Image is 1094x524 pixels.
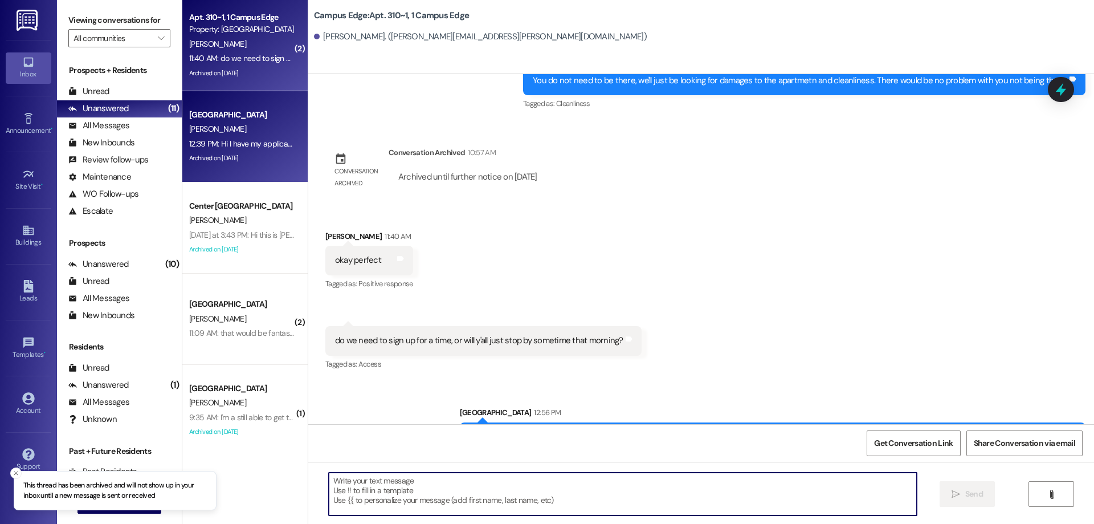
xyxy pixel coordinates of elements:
a: Support [6,445,51,476]
div: [GEOGRAPHIC_DATA] [460,407,1086,423]
input: All communities [74,29,152,47]
div: Center [GEOGRAPHIC_DATA] [189,200,295,212]
div: Residents [57,341,182,353]
div: You do not need to be there, we'll just be looking for damages to the apartmetn and cleanliness. ... [533,75,1067,87]
span: • [41,181,43,189]
span: [PERSON_NAME] [189,397,246,408]
div: Review follow-ups [68,154,148,166]
div: All Messages [68,120,129,132]
a: Inbox [6,52,51,83]
div: Unanswered [68,258,129,270]
div: 11:40 AM [382,230,411,242]
div: Unread [68,362,109,374]
div: 12:56 PM [531,407,561,419]
div: Tagged as: [325,275,413,292]
div: Prospects [57,237,182,249]
span: Cleanliness [556,99,590,108]
div: [GEOGRAPHIC_DATA] [189,109,295,121]
div: okay perfect [335,254,381,266]
span: Get Conversation Link [874,437,953,449]
div: WO Follow-ups [68,188,138,200]
a: Leads [6,277,51,307]
div: Unread [68,86,109,98]
div: Property: [GEOGRAPHIC_DATA] [189,23,295,35]
div: do we need to sign up for a time, or will y'all just stop by sometime that morning? [335,335,623,347]
span: Positive response [358,279,413,289]
div: [PERSON_NAME] [325,230,413,246]
div: [DATE] at 3:43 PM: Hi this is [PERSON_NAME]! I just left a message on the office phone number. I'... [189,230,986,240]
b: Campus Edge: Apt. 310~1, 1 Campus Edge [314,10,469,22]
div: Prospects + Residents [57,64,182,76]
button: Send [940,481,995,507]
img: ResiDesk Logo [17,10,40,31]
span: [PERSON_NAME] [189,39,246,49]
span: [PERSON_NAME] [189,215,246,225]
div: Archived on [DATE] [188,66,296,80]
div: (1) [168,376,182,394]
div: [PERSON_NAME]. ([PERSON_NAME][EMAIL_ADDRESS][PERSON_NAME][DOMAIN_NAME]) [314,31,647,43]
div: All Messages [68,293,129,304]
span: Share Conversation via email [974,437,1075,449]
div: Apt. 310~1, 1 Campus Edge [189,11,295,23]
div: (11) [165,100,182,117]
div: Archived on [DATE] [188,242,296,257]
a: Site Visit • [6,165,51,196]
i:  [952,490,960,499]
p: This thread has been archived and will not show up in your inbox until a new message is sent or r... [23,481,207,501]
button: Get Conversation Link [867,430,960,456]
div: Tagged as: [523,95,1085,112]
div: (10) [162,255,182,273]
span: Access [358,359,381,369]
span: • [44,349,46,357]
div: Escalate [68,205,113,217]
span: Send [965,488,983,500]
a: Account [6,389,51,420]
div: Unanswered [68,379,129,391]
label: Viewing conversations for [68,11,170,29]
div: Unanswered [68,103,129,115]
div: 10:57 AM [465,147,496,159]
a: Buildings [6,221,51,251]
div: Conversation Archived [389,147,465,159]
div: Archived until further notice on [DATE] [397,171,538,183]
div: [GEOGRAPHIC_DATA] [189,298,295,310]
div: Tagged as: [325,356,642,372]
div: Archived on [DATE] [188,151,296,165]
div: Past + Future Residents [57,445,182,457]
div: Unknown [68,413,117,425]
span: [PERSON_NAME] [189,124,246,134]
button: Close toast [10,468,22,479]
span: • [51,125,52,133]
div: [GEOGRAPHIC_DATA] [189,383,295,395]
div: Unread [68,275,109,287]
i:  [158,34,164,43]
div: 11:09 AM: that would be fantastic! we'd love to move in as soon as possible but we also understan... [189,328,683,338]
div: New Inbounds [68,310,134,322]
a: Templates • [6,333,51,364]
button: Share Conversation via email [966,430,1083,456]
div: 11:40 AM: do we need to sign up for a time, or will y'all just stop by sometime that morning? [189,53,485,63]
div: Maintenance [68,171,131,183]
div: All Messages [68,396,129,408]
div: Conversation archived [334,165,379,190]
span: [PERSON_NAME] [189,314,246,324]
i:  [1047,490,1056,499]
div: Archived on [DATE] [188,425,296,439]
div: New Inbounds [68,137,134,149]
div: 9:35 AM: I'm a still able to get that $300 dollars off, because it wasn't applied to my first mon... [189,412,626,423]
